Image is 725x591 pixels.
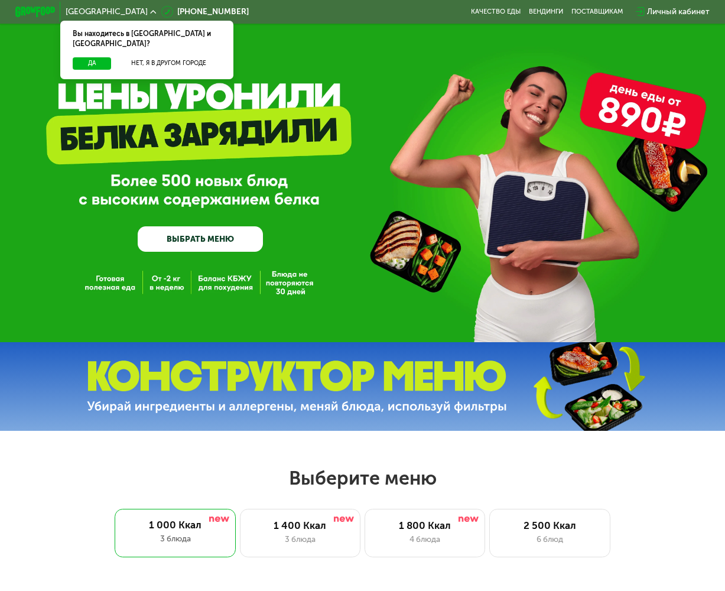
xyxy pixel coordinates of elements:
[375,519,474,531] div: 1 800 Ккал
[647,6,710,18] div: Личный кабинет
[571,8,623,16] div: поставщикам
[125,533,225,545] div: 3 блюда
[161,6,249,18] a: [PHONE_NUMBER]
[251,519,350,531] div: 1 400 Ккал
[500,534,599,545] div: 6 блюд
[375,534,474,545] div: 4 блюда
[66,8,148,16] span: [GEOGRAPHIC_DATA]
[251,534,350,545] div: 3 блюда
[73,57,112,70] button: Да
[500,519,599,531] div: 2 500 Ккал
[115,57,222,70] button: Нет, я в другом городе
[125,519,225,531] div: 1 000 Ккал
[138,226,263,252] a: ВЫБРАТЬ МЕНЮ
[529,8,563,16] a: Вендинги
[471,8,521,16] a: Качество еды
[60,21,233,57] div: Вы находитесь в [GEOGRAPHIC_DATA] и [GEOGRAPHIC_DATA]?
[32,466,693,490] h2: Выберите меню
